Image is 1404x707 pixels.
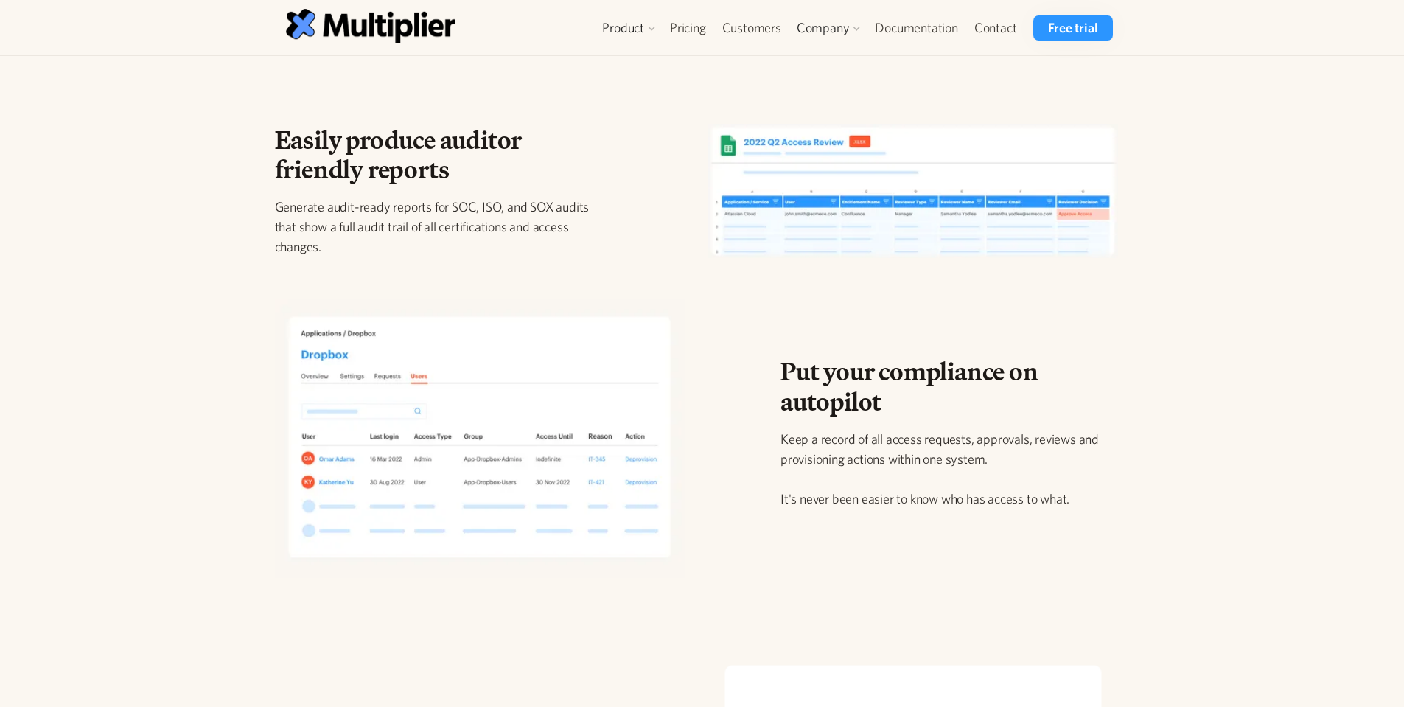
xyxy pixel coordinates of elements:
a: Contact [966,15,1025,41]
div: Product [602,19,644,37]
a: Documentation [867,15,965,41]
div: Product [595,15,662,41]
a: Free trial [1033,15,1112,41]
p: Keep a record of all access requests, approvals, reviews and provisioning actions within one syst... [780,429,1118,509]
div: Company [789,15,867,41]
h2: Put your compliance on autopilot [780,357,1118,417]
h2: Easily produce auditor friendly reports [275,125,612,186]
div: Company [797,19,850,37]
p: Generate audit-ready reports for SOC, ISO, and SOX audits that show a full audit trail of all cer... [275,197,612,257]
a: Pricing [662,15,714,41]
a: Customers [714,15,789,41]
